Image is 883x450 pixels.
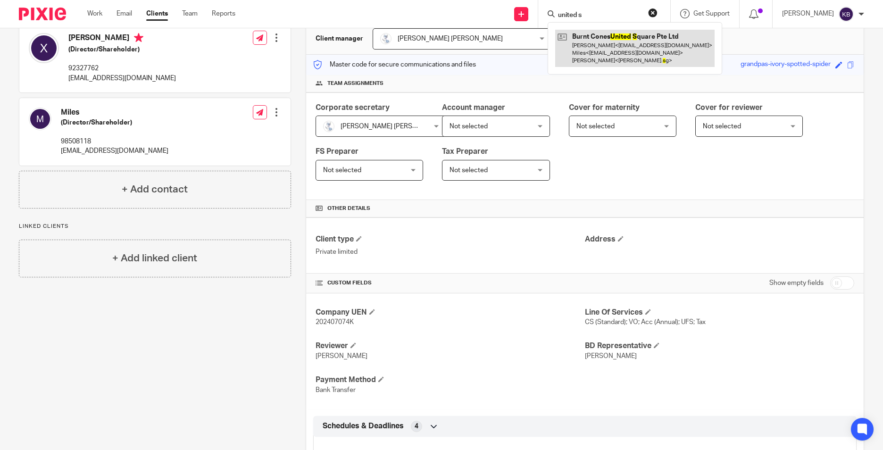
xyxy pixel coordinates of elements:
[398,35,503,42] span: [PERSON_NAME] [PERSON_NAME]
[316,234,585,244] h4: Client type
[316,247,585,257] p: Private limited
[19,223,291,230] p: Linked clients
[341,123,446,130] span: [PERSON_NAME] [PERSON_NAME]
[68,74,176,83] p: [EMAIL_ADDRESS][DOMAIN_NAME]
[693,10,730,17] span: Get Support
[839,7,854,22] img: svg%3E
[316,104,390,111] span: Corporate secretary
[450,123,488,130] span: Not selected
[61,137,168,146] p: 98508118
[19,8,66,20] img: Pixie
[782,9,834,18] p: [PERSON_NAME]
[450,167,488,174] span: Not selected
[323,121,334,132] img: images.jfif
[117,9,132,18] a: Email
[316,148,358,155] span: FS Preparer
[212,9,235,18] a: Reports
[316,353,367,359] span: [PERSON_NAME]
[61,118,168,127] h5: (Director/Shareholder)
[122,182,188,197] h4: + Add contact
[703,123,741,130] span: Not selected
[316,341,585,351] h4: Reviewer
[585,308,854,317] h4: Line Of Services
[68,33,176,45] h4: [PERSON_NAME]
[569,104,640,111] span: Cover for maternity
[557,11,642,20] input: Search
[648,8,658,17] button: Clear
[29,33,59,63] img: svg%3E
[323,167,361,174] span: Not selected
[87,9,102,18] a: Work
[585,341,854,351] h4: BD Representative
[316,387,356,393] span: Bank Transfer
[323,421,404,431] span: Schedules & Deadlines
[415,422,418,431] span: 4
[327,80,383,87] span: Team assignments
[316,375,585,385] h4: Payment Method
[442,148,488,155] span: Tax Preparer
[68,45,176,54] h5: (Director/Shareholder)
[769,278,824,288] label: Show empty fields
[313,60,476,69] p: Master code for secure communications and files
[327,205,370,212] span: Other details
[68,64,176,73] p: 92327762
[741,59,831,70] div: grandpas-ivory-spotted-spider
[29,108,51,130] img: svg%3E
[182,9,198,18] a: Team
[61,146,168,156] p: [EMAIL_ADDRESS][DOMAIN_NAME]
[585,234,854,244] h4: Address
[576,123,615,130] span: Not selected
[112,251,197,266] h4: + Add linked client
[134,33,143,42] i: Primary
[316,319,354,325] span: 202407074K
[380,33,392,44] img: images.jfif
[585,353,637,359] span: [PERSON_NAME]
[695,104,763,111] span: Cover for reviewer
[316,34,363,43] h3: Client manager
[442,104,505,111] span: Account manager
[61,108,168,117] h4: Miles
[316,308,585,317] h4: Company UEN
[146,9,168,18] a: Clients
[585,319,706,325] span: CS (Standard); VO; Acc (Annual); UFS; Tax
[316,279,585,287] h4: CUSTOM FIELDS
